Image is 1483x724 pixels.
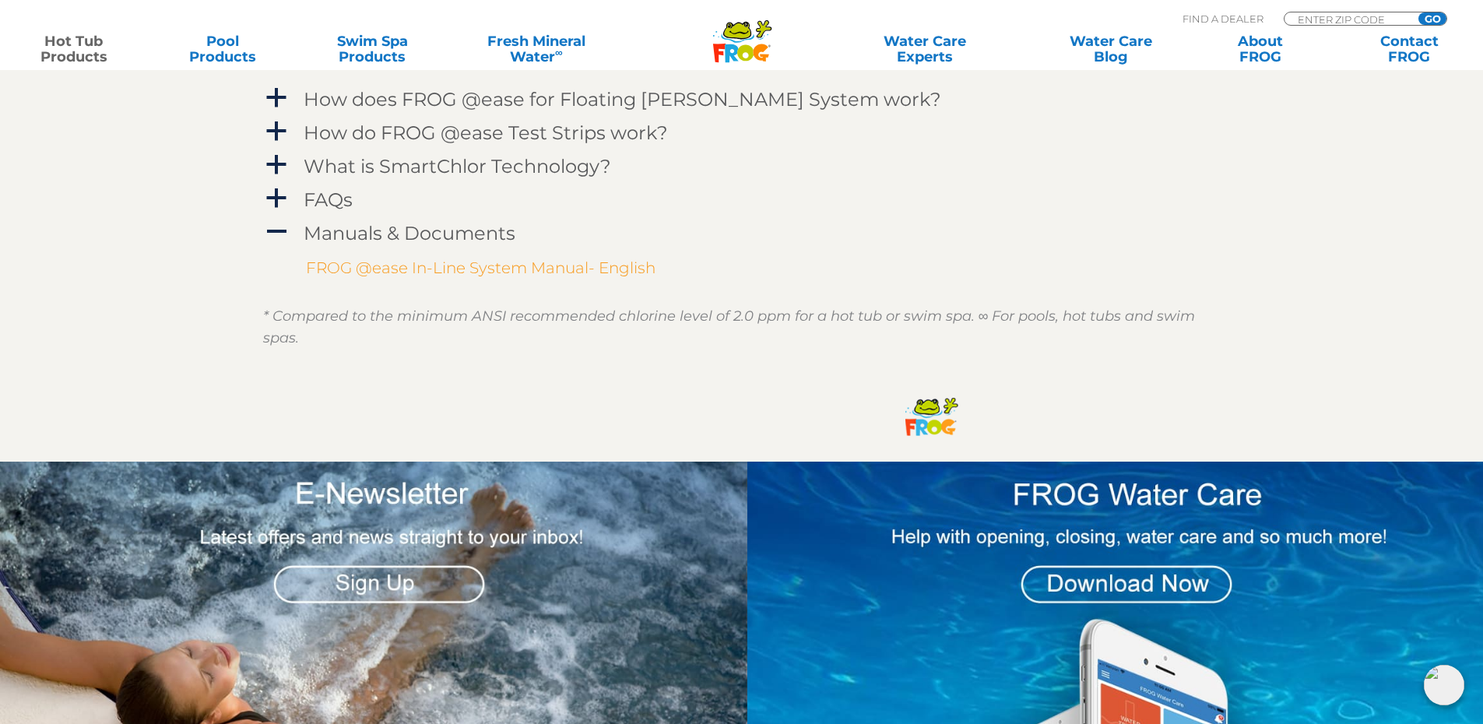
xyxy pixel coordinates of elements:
span: a [265,153,288,177]
span: a [265,187,288,210]
a: ContactFROG [1351,33,1467,65]
a: a FAQs [263,185,1221,214]
input: GO [1418,12,1446,25]
em: * Compared to the minimum ANSI recommended chlorine level of 2.0 ppm for a hot tub or swim spa. ∞... [263,308,1196,346]
span: A [265,220,288,244]
h4: How do FROG @ease Test Strips work? [304,122,668,143]
a: Water CareExperts [831,33,1019,65]
a: Hot TubProducts [16,33,132,65]
h4: How does FROG @ease for Floating [PERSON_NAME] System work? [304,89,941,110]
a: a What is SmartChlor Technology? [263,152,1221,181]
a: a How does FROG @ease for Floating [PERSON_NAME] System work? [263,85,1221,114]
p: Find A Dealer [1183,12,1263,26]
a: a How do FROG @ease Test Strips work? [263,118,1221,147]
img: frog-products-logo-small [901,388,961,442]
h4: Manuals & Documents [304,223,515,244]
a: A Manuals & Documents [263,219,1221,248]
sup: ∞ [555,46,563,58]
a: Water CareBlog [1053,33,1168,65]
span: a [265,120,288,143]
img: openIcon [1424,665,1464,705]
a: FROG @ease In-Line System Manual- English [306,258,655,277]
a: AboutFROG [1202,33,1318,65]
a: PoolProducts [165,33,281,65]
h4: What is SmartChlor Technology? [304,156,611,177]
input: Zip Code Form [1296,12,1401,26]
span: a [265,86,288,110]
h4: FAQs [304,189,353,210]
a: Swim SpaProducts [315,33,430,65]
a: Fresh MineralWater∞ [463,33,609,65]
